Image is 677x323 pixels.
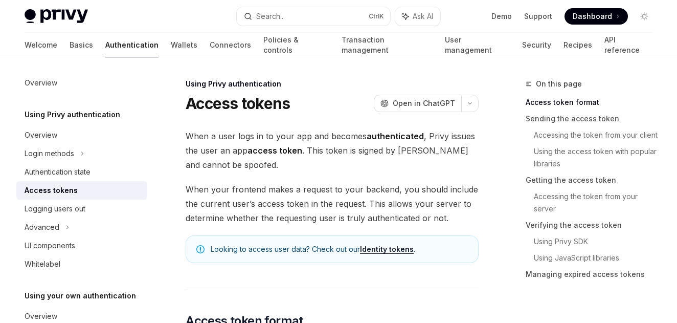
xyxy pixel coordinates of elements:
div: Advanced [25,221,59,233]
span: On this page [536,78,582,90]
img: light logo [25,9,88,24]
span: Dashboard [573,11,612,21]
a: Overview [16,126,147,144]
span: Looking to access user data? Check out our . [211,244,468,254]
a: Connectors [210,33,251,57]
div: Overview [25,129,57,141]
a: API reference [604,33,652,57]
span: When your frontend makes a request to your backend, you should include the current user’s access ... [186,182,479,225]
a: Identity tokens [360,245,414,254]
a: Getting the access token [526,172,661,188]
a: Recipes [563,33,592,57]
a: Sending the access token [526,111,661,127]
a: Verifying the access token [526,217,661,233]
button: Toggle dark mode [636,8,652,25]
a: Support [524,11,552,21]
a: Overview [16,74,147,92]
a: Authentication [105,33,159,57]
a: Managing expired access tokens [526,266,661,283]
div: Overview [25,310,57,322]
div: Using Privy authentication [186,79,479,89]
a: Accessing the token from your client [534,127,661,143]
button: Search...CtrlK [237,7,391,26]
a: Wallets [171,33,197,57]
a: UI components [16,236,147,255]
div: Login methods [25,147,74,160]
button: Open in ChatGPT [374,95,461,112]
div: Logging users out [25,203,85,215]
span: Ctrl K [369,12,384,20]
a: Security [522,33,551,57]
div: Access tokens [25,184,78,197]
a: Basics [70,33,93,57]
a: Demo [491,11,512,21]
svg: Note [196,245,205,253]
div: Search... [256,10,285,23]
a: Access tokens [16,181,147,200]
span: Open in ChatGPT [393,98,455,109]
a: Welcome [25,33,57,57]
a: Using the access token with popular libraries [534,143,661,172]
span: Ask AI [413,11,433,21]
a: Using JavaScript libraries [534,250,661,266]
h5: Using Privy authentication [25,109,120,121]
a: Dashboard [565,8,628,25]
a: Policies & controls [263,33,329,57]
a: Using Privy SDK [534,233,661,250]
a: Authentication state [16,163,147,181]
div: Whitelabel [25,258,60,270]
a: User management [445,33,510,57]
a: Transaction management [342,33,433,57]
span: When a user logs in to your app and becomes , Privy issues the user an app . This token is signed... [186,129,479,172]
a: Logging users out [16,200,147,218]
h1: Access tokens [186,94,290,113]
h5: Using your own authentication [25,290,136,302]
div: Overview [25,77,57,89]
div: UI components [25,240,75,252]
button: Ask AI [395,7,440,26]
a: Accessing the token from your server [534,188,661,217]
a: Access token format [526,94,661,111]
div: Authentication state [25,166,91,178]
a: Whitelabel [16,255,147,273]
strong: access token [247,145,302,156]
strong: authenticated [367,131,424,141]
